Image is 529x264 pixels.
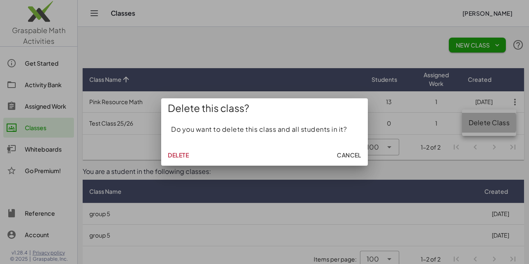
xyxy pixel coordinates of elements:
[334,147,365,162] button: Cancel
[168,102,249,115] span: Delete this class?
[168,151,189,159] span: Delete
[164,147,192,162] button: Delete
[161,118,368,144] div: Do you want to delete this class and all students in it?
[337,151,361,159] span: Cancel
